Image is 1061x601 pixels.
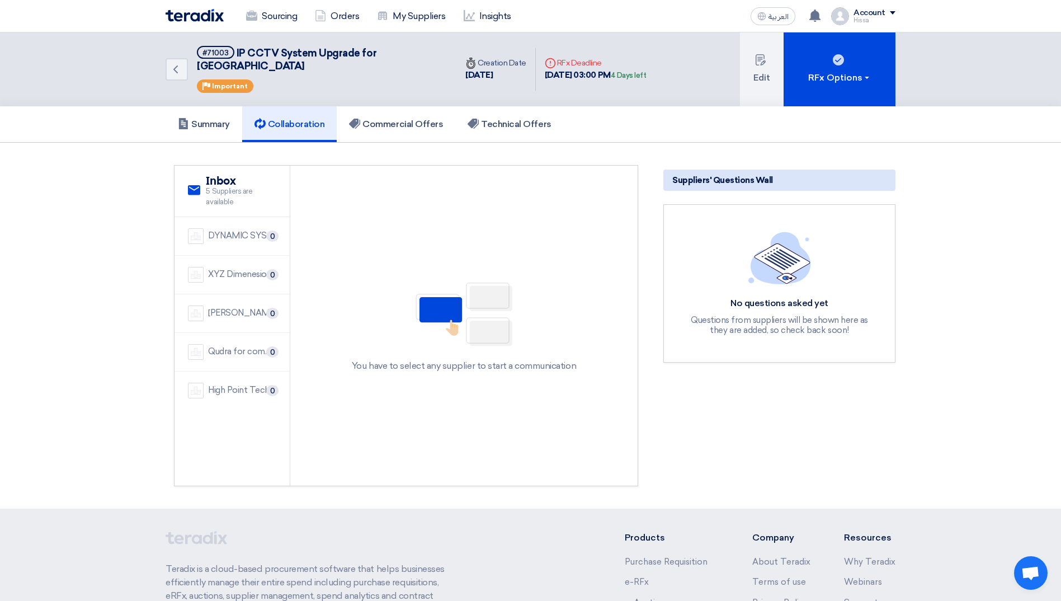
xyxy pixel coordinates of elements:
[768,13,789,21] span: العربية
[853,8,885,18] div: Account
[685,315,875,335] div: Questions from suppliers will be shown here as they are added, so check back soon!
[266,346,279,358] span: 0
[831,7,849,25] img: profile_test.png
[206,186,276,208] span: 5 Suppliers are available
[685,298,875,309] div: No questions asked yet
[166,106,242,142] a: Summary
[752,531,810,544] li: Company
[237,4,306,29] a: Sourcing
[166,9,224,22] img: Teradix logo
[455,4,520,29] a: Insights
[672,174,773,186] span: Suppliers' Questions Wall
[254,119,325,130] h5: Collaboration
[468,119,551,130] h5: Technical Offers
[197,46,443,73] h5: IP CCTV System Upgrade for Makkah Mall
[242,106,337,142] a: Collaboration
[188,267,204,283] img: company-name
[266,269,279,280] span: 0
[784,32,895,106] button: RFx Options
[178,119,230,130] h5: Summary
[408,279,520,350] img: No Partner Selected
[352,359,576,373] div: You have to select any supplier to start a communication
[844,531,895,544] li: Resources
[208,384,276,397] div: High Point Technology Co.
[751,7,795,25] button: العربية
[465,69,526,82] div: [DATE]
[748,232,811,284] img: empty_state_list.svg
[465,57,526,69] div: Creation Date
[188,383,204,398] img: company-name
[197,47,376,72] span: IP CCTV System Upgrade for [GEOGRAPHIC_DATA]
[206,175,276,188] h2: Inbox
[455,106,563,142] a: Technical Offers
[202,49,229,57] div: #71003
[208,345,276,358] div: Qudra for communication & information technology
[212,82,248,90] span: Important
[740,32,784,106] button: Edit
[266,231,279,242] span: 0
[188,228,204,244] img: company-name
[625,531,719,544] li: Products
[752,557,810,567] a: About Teradix
[752,577,806,587] a: Terms of use
[545,57,647,69] div: RFx Deadline
[208,307,276,320] div: [PERSON_NAME] Company
[808,71,871,84] div: RFx Options
[844,577,882,587] a: Webinars
[625,557,708,567] a: Purchase Requisition
[266,308,279,319] span: 0
[545,69,647,82] div: [DATE] 03:00 PM
[1014,556,1048,590] a: Open chat
[208,268,275,281] div: XYZ Dimenesions
[611,70,647,81] div: 4 Days left
[349,119,443,130] h5: Commercial Offers
[844,557,895,567] a: Why Teradix
[208,229,276,242] div: DYNAMIC SYSTEM SOLUTION
[306,4,368,29] a: Orders
[337,106,455,142] a: Commercial Offers
[266,385,279,396] span: 0
[188,344,204,360] img: company-name
[625,577,649,587] a: e-RFx
[368,4,454,29] a: My Suppliers
[853,17,895,24] div: Hissa
[188,306,204,321] img: company-name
